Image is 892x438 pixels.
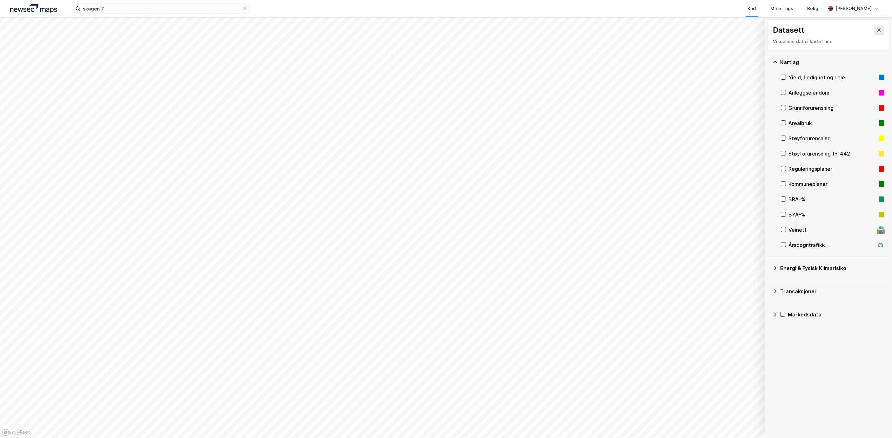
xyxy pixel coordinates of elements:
[780,264,884,272] div: Energi & Fysisk Klimarisiko
[788,226,874,234] div: Veinett
[2,429,30,436] a: Mapbox homepage
[770,5,793,12] div: Mine Tags
[788,180,876,188] div: Kommuneplaner
[788,104,876,112] div: Grunnforurensning
[780,58,884,66] div: Kartlag
[788,241,874,249] div: Årsdøgntrafikk
[788,135,876,142] div: Støyforurensning
[780,288,884,295] div: Transaksjoner
[788,165,876,173] div: Reguleringsplaner
[10,4,57,13] img: logo.a4113a55bc3d86da70a041830d287a7e.svg
[788,89,876,96] div: Anleggseiendom
[788,74,876,81] div: Yield, Ledighet og Leie
[773,25,804,35] div: Datasett
[876,226,885,234] div: 🛣️
[835,5,872,12] div: [PERSON_NAME]
[788,196,876,203] div: BRA–%
[80,4,242,13] input: Søk på adresse, matrikkel, gårdeiere, leietakere eller personer
[747,5,756,12] div: Kart
[773,38,884,45] div: Visualiser data i kartet her.
[860,408,892,438] div: Kontrollprogram for chat
[860,408,892,438] iframe: Chat Widget
[788,119,876,127] div: Arealbruk
[788,311,884,318] div: Markedsdata
[788,211,876,218] div: BYA–%
[788,150,876,157] div: Støyforurensning T-1442
[807,5,818,12] div: Bolig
